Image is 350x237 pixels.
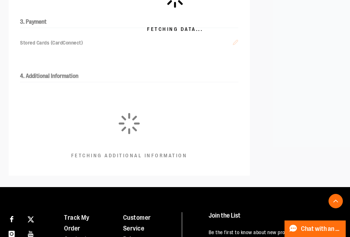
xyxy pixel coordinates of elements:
span: Chat with an Expert [301,226,341,232]
a: Visit our X page [25,212,37,225]
span: Fetching Data... [147,26,203,33]
a: Visit our Facebook page [5,212,18,225]
img: Twitter [28,216,34,223]
a: Customer Service [123,214,151,232]
h4: Join the List [209,212,345,226]
a: Track My Order [64,214,89,232]
button: Back To Top [329,194,343,208]
button: Chat with an Expert [285,220,346,237]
